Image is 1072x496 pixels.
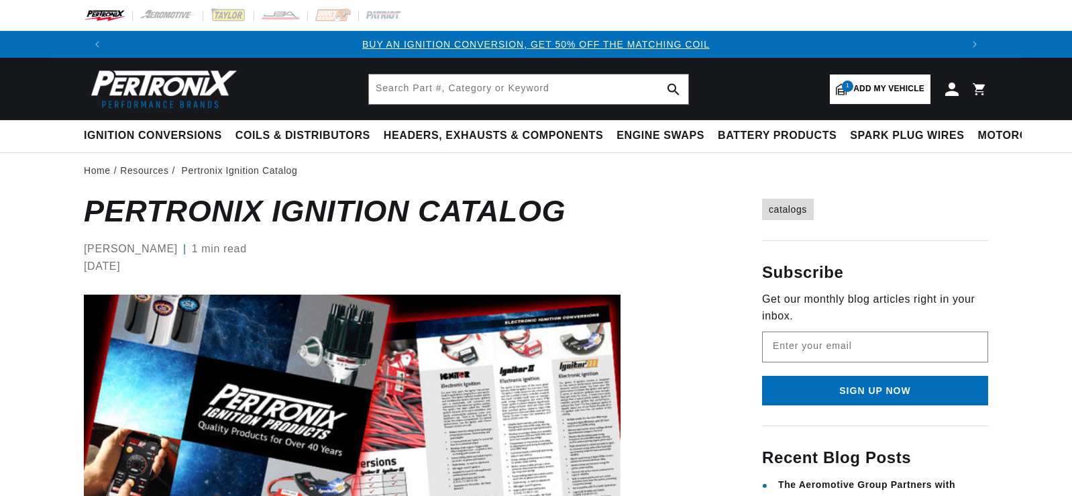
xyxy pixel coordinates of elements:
input: Search Part #, Category or Keyword [369,75,688,104]
span: Coils & Distributors [235,129,370,143]
a: 1Add my vehicle [830,75,930,104]
span: [PERSON_NAME] [84,240,178,258]
span: Spark Plug Wires [850,129,964,143]
button: Subscribe [762,376,988,406]
nav: breadcrumbs [84,163,988,178]
summary: Spark Plug Wires [843,120,971,152]
input: Email [763,332,987,362]
span: Motorcycle [978,129,1058,143]
summary: Motorcycle [971,120,1065,152]
span: Engine Swaps [617,129,704,143]
li: Pertronix Ignition Catalog [182,163,298,178]
h5: Recent Blog Posts [762,446,988,469]
div: 1 of 3 [111,37,961,52]
span: Battery Products [718,129,837,143]
button: Translation missing: en.sections.announcements.previous_announcement [84,31,111,58]
img: Pertronix [84,66,238,112]
summary: Ignition Conversions [84,120,229,152]
span: 1 [842,81,853,92]
summary: Battery Products [711,120,843,152]
summary: Engine Swaps [610,120,711,152]
p: Get our monthly blog articles right in your inbox. [762,291,988,325]
h1: Pertronix Ignition Catalog [84,199,621,224]
span: Headers, Exhausts & Components [384,129,603,143]
a: catalogs [762,199,814,220]
summary: Coils & Distributors [229,120,377,152]
a: Home [84,163,111,178]
a: Resources [120,163,168,178]
slideshow-component: Translation missing: en.sections.announcements.announcement_bar [50,31,1022,58]
summary: Headers, Exhausts & Components [377,120,610,152]
a: BUY AN IGNITION CONVERSION, GET 50% OFF THE MATCHING COIL [362,39,710,50]
button: Translation missing: en.sections.announcements.next_announcement [961,31,988,58]
span: Ignition Conversions [84,129,222,143]
h5: Subscribe [762,261,988,284]
span: 1 min read [192,240,247,258]
span: Add my vehicle [853,83,924,95]
div: Announcement [111,37,961,52]
button: search button [659,75,688,104]
time: [DATE] [84,258,120,275]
